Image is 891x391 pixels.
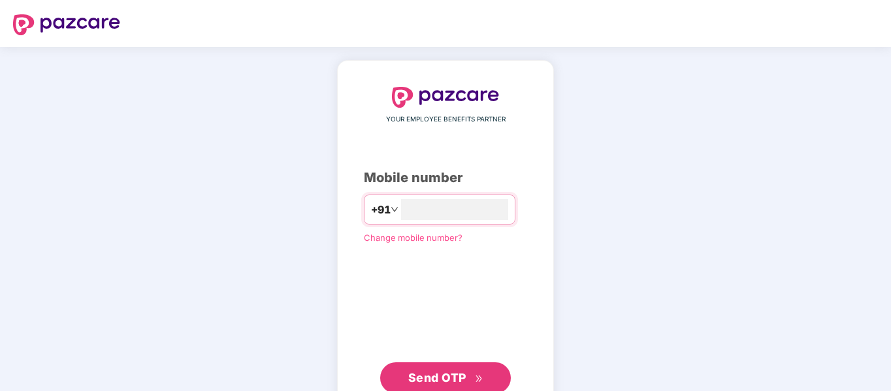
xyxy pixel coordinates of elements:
[371,202,391,218] span: +91
[392,87,499,108] img: logo
[13,14,120,35] img: logo
[386,114,506,125] span: YOUR EMPLOYEE BENEFITS PARTNER
[364,168,527,188] div: Mobile number
[364,232,462,243] a: Change mobile number?
[475,375,483,383] span: double-right
[408,371,466,384] span: Send OTP
[391,206,398,213] span: down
